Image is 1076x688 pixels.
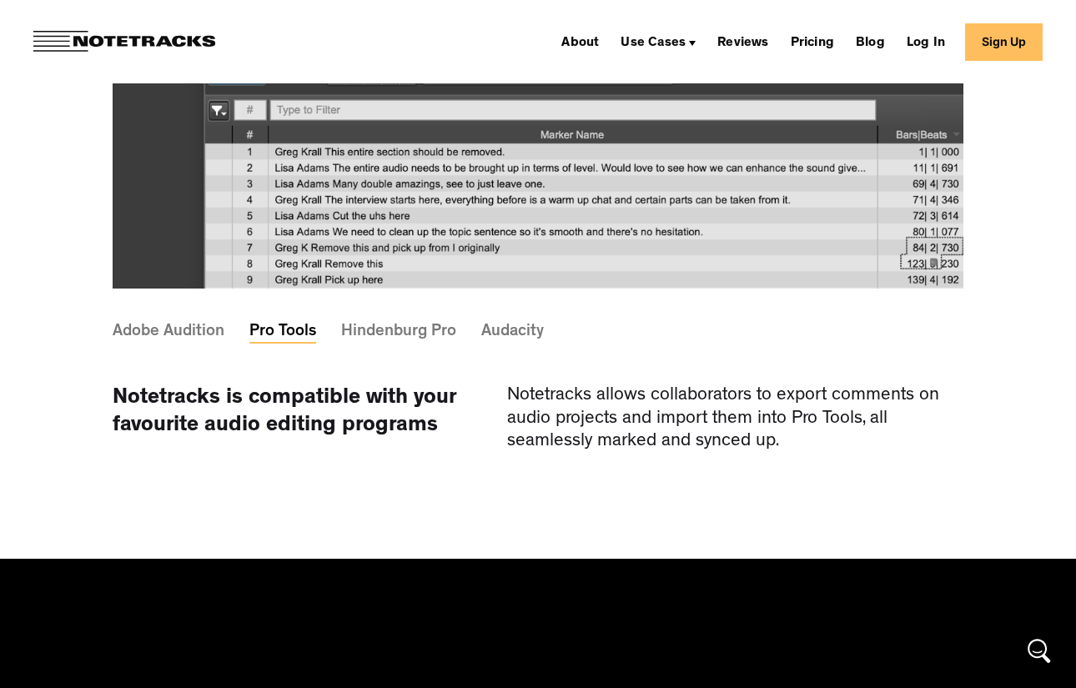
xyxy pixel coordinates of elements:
[113,385,474,454] div: Notetracks is compatible with your favourite audio editing programs
[481,329,544,334] div: Audacity
[711,28,775,55] a: Reviews
[965,23,1043,61] a: Sign Up
[900,28,952,55] a: Log In
[849,28,892,55] a: Blog
[113,329,224,334] div: Adobe Audition
[341,329,456,334] div: Hindenburg Pro
[614,28,702,55] div: Use Cases
[249,329,316,334] div: Pro Tools
[621,37,686,50] div: Use Cases
[1019,631,1059,671] div: Open Intercom Messenger
[507,385,963,454] div: Notetracks allows collaborators to export comments on audio projects and import them into Pro Too...
[555,28,606,55] a: About
[784,28,841,55] a: Pricing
